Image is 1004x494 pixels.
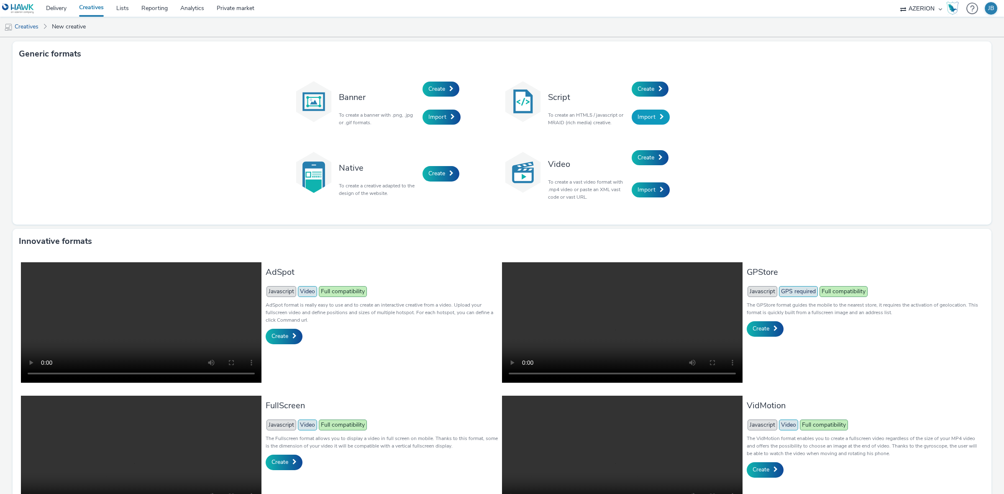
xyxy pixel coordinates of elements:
p: To create a vast video format with .mp4 video or paste an XML vast code or vast URL. [548,178,627,201]
h3: Script [548,92,627,103]
h3: GPStore [747,266,979,278]
a: Create [747,462,784,477]
img: banner.svg [293,81,335,123]
span: Create [428,169,445,177]
span: Full compatibility [800,420,848,430]
img: video.svg [502,151,544,193]
span: Video [298,420,317,430]
p: The Fullscreen format allows you to display a video in full screen on mobile. Thanks to this form... [266,435,498,450]
h3: VidMotion [747,400,979,411]
span: Javascript [266,286,296,297]
img: code.svg [502,81,544,123]
a: Create [747,321,784,336]
h3: Video [548,159,627,170]
span: Import [638,186,656,194]
h3: FullScreen [266,400,498,411]
a: Import [632,110,670,125]
span: Video [779,420,798,430]
a: Create [632,150,668,165]
span: Create [428,85,445,93]
div: JB [988,2,994,15]
span: Full compatibility [319,420,367,430]
a: Import [632,182,670,197]
a: Create [423,166,459,181]
span: GPS required [779,286,818,297]
span: Javascript [266,420,296,430]
p: To create a creative adapted to the design of the website. [339,182,418,197]
a: Import [423,110,461,125]
span: Create [638,85,654,93]
span: Create [753,325,769,333]
h3: Generic formats [19,48,81,60]
span: Create [271,458,288,466]
a: New creative [48,17,90,37]
p: AdSpot format is really easy to use and to create an interactive creative from a video. Upload yo... [266,301,498,324]
span: Import [428,113,446,121]
h3: AdSpot [266,266,498,278]
span: Create [638,154,654,161]
span: Create [753,466,769,474]
span: Video [298,286,317,297]
a: Create [423,82,459,97]
span: Full compatibility [319,286,367,297]
a: Create [632,82,668,97]
p: To create a banner with .png, .jpg or .gif formats. [339,111,418,126]
h3: Native [339,162,418,174]
p: The GPStore format guides the mobile to the nearest store, it requires the activation of geolocat... [747,301,979,316]
a: Create [266,455,302,470]
h3: Banner [339,92,418,103]
h3: Innovative formats [19,235,92,248]
span: Full compatibility [820,286,868,297]
img: Hawk Academy [946,2,959,15]
a: Create [266,329,302,344]
span: Create [271,332,288,340]
span: Import [638,113,656,121]
img: mobile [4,23,13,31]
img: undefined Logo [2,3,34,14]
p: The VidMotion format enables you to create a fullscreen video regardless of the size of your MP4 ... [747,435,979,457]
p: To create an HTML5 / javascript or MRAID (rich media) creative. [548,111,627,126]
span: Javascript [748,420,777,430]
a: Hawk Academy [946,2,962,15]
img: native.svg [293,151,335,193]
span: Javascript [748,286,777,297]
